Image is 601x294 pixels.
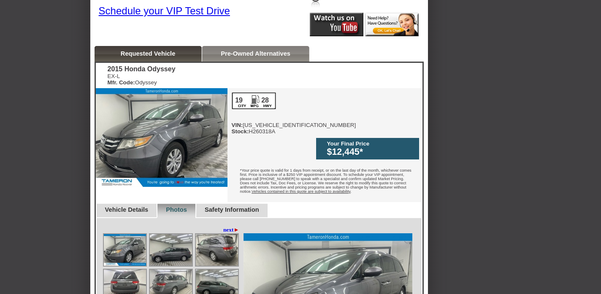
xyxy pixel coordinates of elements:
img: Icon_LiveChat2.png [365,13,419,36]
div: 2015 Honda Odyssey [108,65,176,73]
img: Image.aspx [104,234,146,266]
div: $12,445* [327,147,415,157]
b: Stock: [232,128,249,135]
div: 28 [261,97,270,104]
img: Image.aspx [150,234,192,266]
img: Image.aspx [196,234,238,266]
div: *Your price quote is valid for 1 days from receipt, or on the last day of the month, whichever co... [227,162,422,202]
div: Your Final Price [327,140,415,147]
a: Schedule your VIP Test Drive [99,5,230,16]
div: EX-L Odyssey [108,73,176,86]
div: [US_VEHICLE_IDENTIFICATION_NUMBER] H260318A [232,92,356,135]
img: Icon_Youtube2.png [310,13,363,36]
a: Vehicle Details [105,206,149,213]
a: Pre-Owned Alternatives [221,50,290,57]
a: Safety Information [205,206,259,213]
u: Vehicles contained in this quote are subject to availability [252,189,350,194]
b: Mfr. Code: [108,79,135,86]
a: next► [223,227,239,233]
span: ► [233,227,239,233]
a: Photos [166,206,187,213]
img: 2015 Honda Odyssey [96,88,227,187]
div: 19 [235,97,244,104]
b: VIN: [232,122,243,128]
a: Requested Vehicle [121,50,176,57]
